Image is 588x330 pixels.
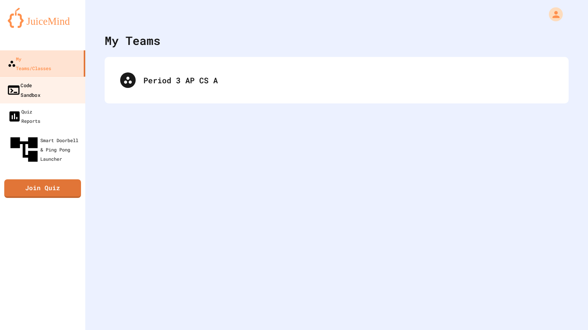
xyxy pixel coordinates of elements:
div: Period 3 AP CS A [112,65,561,96]
div: My Teams [105,32,160,49]
div: My Account [541,5,565,23]
div: Code Sandbox [7,80,40,99]
div: Smart Doorbell & Ping Pong Launcher [8,133,82,166]
a: Join Quiz [4,179,81,198]
div: Period 3 AP CS A [143,74,553,86]
div: My Teams/Classes [8,54,51,73]
div: Quiz Reports [8,107,40,125]
img: logo-orange.svg [8,8,78,28]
